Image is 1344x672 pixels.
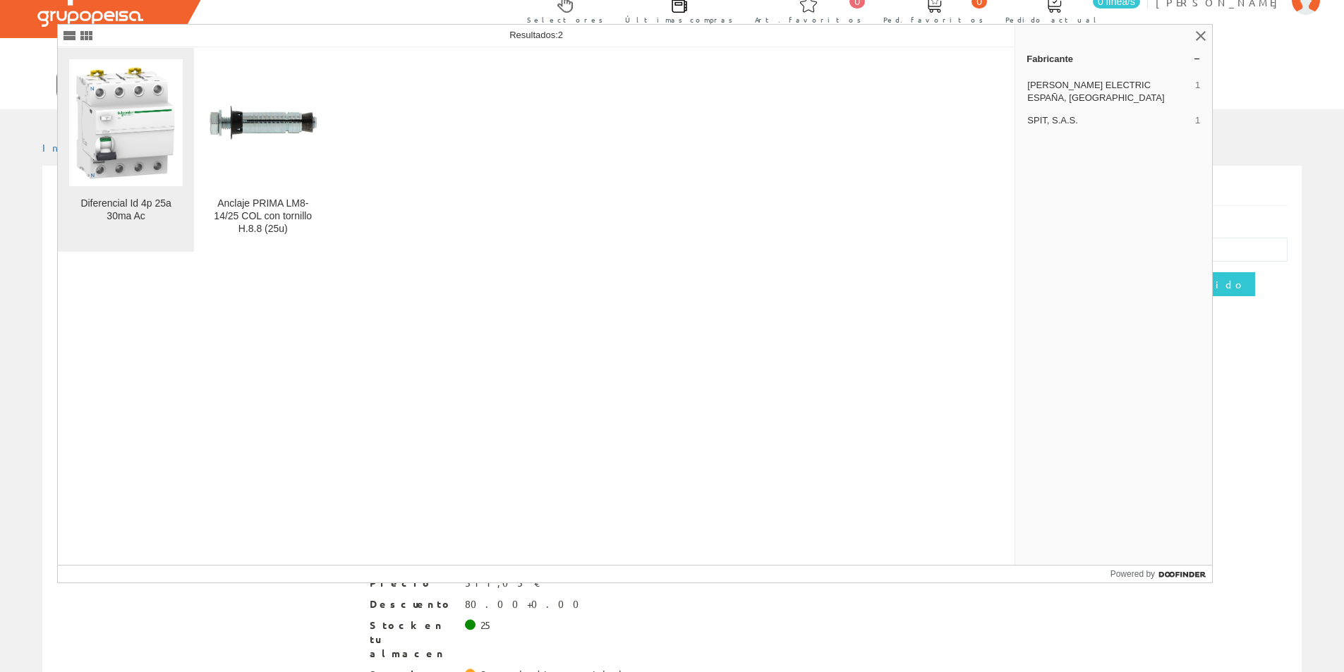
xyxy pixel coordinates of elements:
[1195,114,1200,127] span: 1
[883,13,983,27] span: Ped. favoritos
[465,576,541,590] div: 511,05 €
[625,13,733,27] span: Últimas compras
[1110,566,1213,582] a: Powered by
[206,197,320,236] div: Anclaje PRIMA LM8-14/25 COL con tornillo H.8.8 (25u)
[509,30,563,40] span: Resultados:
[42,141,102,154] a: Inicio
[206,104,320,142] img: Anclaje PRIMA LM8-14/25 COL con tornillo H.8.8 (25u)
[58,48,194,252] a: Diferencial Id 4p 25a 30ma Ac Diferencial Id 4p 25a 30ma Ac
[755,13,861,27] span: Art. favoritos
[195,48,331,252] a: Anclaje PRIMA LM8-14/25 COL con tornillo H.8.8 (25u) Anclaje PRIMA LM8-14/25 COL con tornillo H.8...
[1027,79,1189,104] span: [PERSON_NAME] ELECTRIC ESPAÑA, [GEOGRAPHIC_DATA]
[465,597,588,611] div: 80.00+0.00
[1110,568,1155,580] span: Powered by
[1027,114,1189,127] span: SPIT, S.A.S.
[370,618,454,661] span: Stock en tu almacen
[527,13,603,27] span: Selectores
[1195,79,1200,104] span: 1
[370,597,454,611] span: Descuento
[1015,47,1212,70] a: Fabricante
[69,66,183,179] img: Diferencial Id 4p 25a 30ma Ac
[558,30,563,40] span: 2
[370,576,454,590] span: Precio
[1005,13,1101,27] span: Pedido actual
[480,618,493,633] div: 25
[69,197,183,223] div: Diferencial Id 4p 25a 30ma Ac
